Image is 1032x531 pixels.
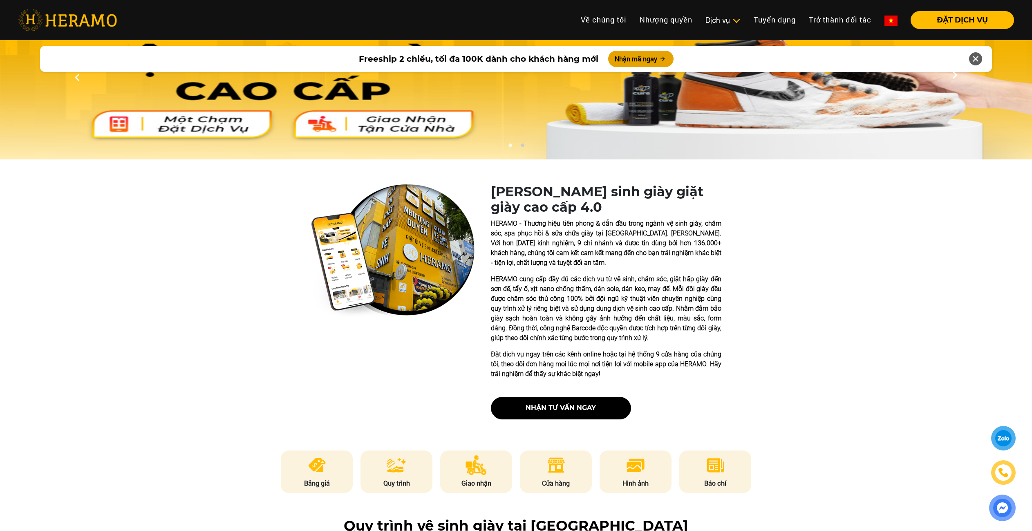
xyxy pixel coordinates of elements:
button: 1 [506,143,514,151]
button: 2 [518,143,526,151]
a: Về chúng tôi [574,11,633,29]
img: process.png [387,455,406,475]
button: ĐẶT DỊCH VỤ [911,11,1014,29]
p: Quy trình [360,478,432,488]
img: image.png [626,455,645,475]
p: Bảng giá [281,478,353,488]
img: delivery.png [466,455,487,475]
p: Báo chí [679,478,751,488]
div: Dịch vụ [705,15,741,26]
a: phone-icon [992,461,1015,484]
img: phone-icon [998,468,1008,477]
img: heramo-logo.png [18,9,117,31]
p: Cửa hàng [520,478,592,488]
p: Giao nhận [440,478,512,488]
img: pricing.png [307,455,327,475]
a: Nhượng quyền [633,11,699,29]
span: Freeship 2 chiều, tối đa 100K dành cho khách hàng mới [359,53,598,65]
img: news.png [705,455,725,475]
img: store.png [546,455,566,475]
p: Hình ảnh [600,478,672,488]
a: ĐẶT DỊCH VỤ [904,16,1014,24]
button: nhận tư vấn ngay [491,397,631,419]
img: subToggleIcon [732,17,741,25]
a: Tuyển dụng [747,11,802,29]
img: heramo-quality-banner [311,184,475,318]
p: Đặt dịch vụ ngay trên các kênh online hoặc tại hệ thống 9 cửa hàng của chúng tôi, theo dõi đơn hà... [491,350,721,379]
a: Trở thành đối tác [802,11,878,29]
button: Nhận mã ngay [608,51,674,67]
img: vn-flag.png [884,16,898,26]
p: HERAMO cung cấp đầy đủ các dịch vụ từ vệ sinh, chăm sóc, giặt hấp giày đến sơn đế, tẩy ố, xịt nan... [491,274,721,343]
p: HERAMO - Thương hiệu tiên phong & dẫn đầu trong ngành vệ sinh giày, chăm sóc, spa phục hồi & sửa ... [491,219,721,268]
h1: [PERSON_NAME] sinh giày giặt giày cao cấp 4.0 [491,184,721,215]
